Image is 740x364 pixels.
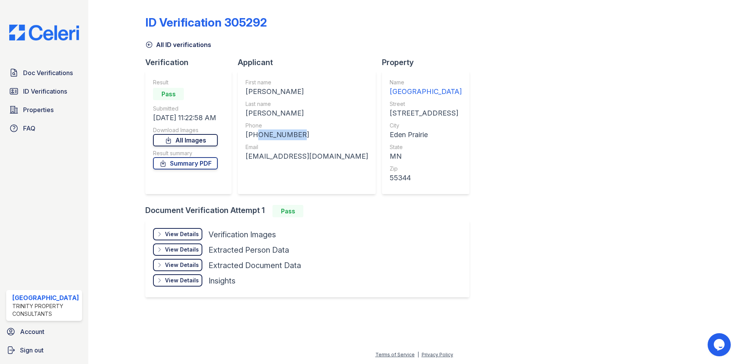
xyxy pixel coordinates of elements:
[153,157,218,169] a: Summary PDF
[390,122,462,129] div: City
[153,126,218,134] div: Download Images
[20,346,44,355] span: Sign out
[145,57,238,68] div: Verification
[165,246,199,253] div: View Details
[382,57,476,68] div: Property
[145,205,476,217] div: Document Verification Attempt 1
[153,105,218,112] div: Submitted
[165,277,199,284] div: View Details
[246,143,368,151] div: Email
[390,86,462,97] div: [GEOGRAPHIC_DATA]
[422,352,453,357] a: Privacy Policy
[165,230,199,238] div: View Details
[238,57,382,68] div: Applicant
[390,129,462,140] div: Eden Prairie
[390,173,462,183] div: 55344
[153,149,218,157] div: Result summary
[708,333,732,356] iframe: chat widget
[3,324,85,339] a: Account
[390,151,462,162] div: MN
[6,65,82,81] a: Doc Verifications
[145,40,211,49] a: All ID verifications
[6,102,82,117] a: Properties
[23,87,67,96] span: ID Verifications
[209,260,301,271] div: Extracted Document Data
[246,151,368,162] div: [EMAIL_ADDRESS][DOMAIN_NAME]
[23,124,35,133] span: FAQ
[153,79,218,86] div: Result
[246,79,368,86] div: First name
[153,134,218,146] a: All Images
[153,88,184,100] div: Pass
[246,100,368,108] div: Last name
[209,229,276,240] div: Verification Images
[390,100,462,108] div: Street
[165,261,199,269] div: View Details
[246,86,368,97] div: [PERSON_NAME]
[375,352,415,357] a: Terms of Service
[390,143,462,151] div: State
[390,79,462,97] a: Name [GEOGRAPHIC_DATA]
[209,275,235,286] div: Insights
[246,122,368,129] div: Phone
[145,15,267,29] div: ID Verification 305292
[417,352,419,357] div: |
[6,121,82,136] a: FAQ
[3,25,85,40] img: CE_Logo_Blue-a8612792a0a2168367f1c8372b55b34899dd931a85d93a1a3d3e32e68fde9ad4.png
[390,165,462,173] div: Zip
[390,79,462,86] div: Name
[23,105,54,114] span: Properties
[3,342,85,358] a: Sign out
[272,205,303,217] div: Pass
[12,293,79,302] div: [GEOGRAPHIC_DATA]
[20,327,44,336] span: Account
[209,245,289,255] div: Extracted Person Data
[246,108,368,119] div: [PERSON_NAME]
[153,112,218,123] div: [DATE] 11:22:58 AM
[246,129,368,140] div: [PHONE_NUMBER]
[6,84,82,99] a: ID Verifications
[23,68,73,77] span: Doc Verifications
[390,108,462,119] div: [STREET_ADDRESS]
[12,302,79,318] div: Trinity Property Consultants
